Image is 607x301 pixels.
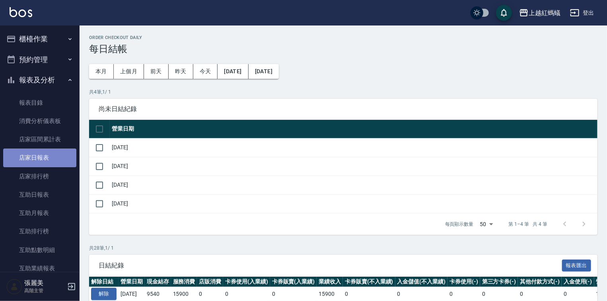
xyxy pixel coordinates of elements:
a: 互助點數明細 [3,241,76,259]
button: 本月 [89,64,114,79]
img: Person [6,279,22,295]
a: 消費分析儀表板 [3,112,76,130]
th: 卡券使用(-) [447,277,480,287]
button: 登出 [567,6,597,20]
a: 報表目錄 [3,94,76,112]
button: [DATE] [249,64,279,79]
button: 報表匯出 [562,260,591,272]
th: 現金結存 [145,277,171,287]
td: [DATE] [110,138,597,157]
a: 互助日報表 [3,186,76,204]
th: 其他付款方式(-) [518,277,562,287]
button: [DATE] [218,64,248,79]
th: 入金儲值(不入業績) [395,277,448,287]
th: 店販消費 [197,277,223,287]
h2: Order checkout daily [89,35,597,40]
p: 第 1–4 筆 共 4 筆 [509,221,547,228]
button: 今天 [193,64,218,79]
p: 每頁顯示數量 [445,221,474,228]
td: [DATE] [110,176,597,194]
button: 上越紅螞蟻 [516,5,564,21]
p: 高階主管 [24,287,65,294]
button: 報表及分析 [3,70,76,90]
th: 卡券販賣(入業績) [270,277,317,287]
a: 店家日報表 [3,149,76,167]
div: 50 [477,213,496,235]
p: 共 4 筆, 1 / 1 [89,88,597,96]
span: 日結紀錄 [99,262,562,270]
a: 互助業績報表 [3,259,76,278]
span: 尚未日結紀錄 [99,105,588,113]
th: 服務消費 [171,277,197,287]
button: 預約管理 [3,49,76,70]
a: 店家排行榜 [3,167,76,186]
div: 上越紅螞蟻 [529,8,560,18]
button: 櫃檯作業 [3,29,76,49]
button: 解除 [91,288,117,300]
a: 報表匯出 [562,261,591,269]
th: 卡券販賣(不入業績) [343,277,395,287]
p: 共 28 筆, 1 / 1 [89,244,597,252]
th: 入金使用(-) [562,277,594,287]
button: 昨天 [169,64,193,79]
th: 營業日期 [110,120,597,139]
th: 第三方卡券(-) [480,277,518,287]
a: 互助月報表 [3,204,76,222]
td: [DATE] [110,194,597,213]
th: 業績收入 [317,277,343,287]
a: 店家區間累計表 [3,130,76,149]
th: 營業日期 [119,277,145,287]
a: 互助排行榜 [3,222,76,240]
button: save [496,5,512,21]
button: 前天 [144,64,169,79]
h5: 張麗美 [24,279,65,287]
button: 上個月 [114,64,144,79]
th: 解除日結 [89,277,119,287]
td: [DATE] [110,157,597,176]
th: 卡券使用(入業績) [223,277,270,287]
img: Logo [10,7,32,17]
h3: 每日結帳 [89,43,597,55]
